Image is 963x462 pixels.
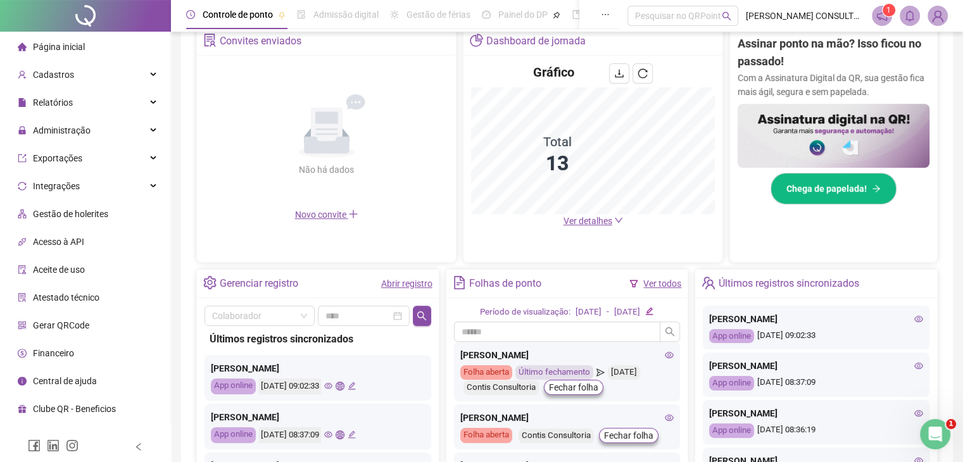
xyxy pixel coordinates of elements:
span: instagram [66,439,79,452]
div: Contis Consultoria [519,428,594,443]
span: linkedin [47,439,60,452]
span: edit [645,307,653,315]
span: Página inicial [33,42,85,52]
iframe: Intercom live chat [920,419,950,449]
div: Últimos registros sincronizados [210,331,426,347]
span: Aceite de uso [33,265,85,275]
span: audit [18,265,27,274]
button: Fechar folha [599,428,658,443]
span: eye [665,351,674,359]
span: pie-chart [470,34,483,47]
span: Acesso à API [33,237,84,247]
a: Ver todos [643,278,681,289]
div: [DATE] [576,306,601,319]
span: eye [914,409,923,418]
span: filter [629,279,638,288]
span: arrow-right [872,184,881,193]
span: solution [18,293,27,302]
span: search [417,311,427,321]
span: download [614,68,624,78]
div: [DATE] 08:37:09 [259,427,321,443]
span: search [665,327,675,337]
span: ellipsis [601,10,610,19]
span: bell [904,10,916,22]
span: Controle de ponto [203,9,273,20]
span: eye [324,430,332,439]
span: left [134,442,143,451]
div: Folha aberta [460,365,512,380]
span: edit [348,430,356,439]
span: Fechar folha [549,380,598,394]
div: Último fechamento [515,365,593,380]
div: Dashboard de jornada [486,30,586,52]
span: dashboard [482,10,491,19]
span: down [614,216,623,225]
div: Não há dados [268,163,385,177]
span: book [572,10,581,19]
span: Atestado técnico [33,292,99,303]
span: solution [203,34,217,47]
span: sync [18,182,27,190]
div: [PERSON_NAME] [709,359,923,373]
span: 1 [886,6,891,15]
div: [PERSON_NAME] [211,361,425,375]
div: Últimos registros sincronizados [719,273,859,294]
span: Integrações [33,181,80,191]
div: [DATE] 08:37:09 [709,376,923,390]
div: [PERSON_NAME] [460,348,674,362]
div: App online [709,329,754,344]
h4: Gráfico [533,63,574,81]
span: Ver detalhes [563,216,612,226]
span: eye [324,382,332,390]
span: Central de ajuda [33,376,97,386]
span: Admissão digital [313,9,379,20]
div: Gerenciar registro [220,273,298,294]
span: Painel do DP [498,9,548,20]
span: Novo convite [295,209,358,220]
span: sun [390,10,399,19]
span: send [596,365,605,380]
span: global [336,382,344,390]
div: Folha aberta [460,428,512,443]
span: Administração [33,125,91,135]
div: [DATE] 09:02:33 [709,329,923,344]
div: [PERSON_NAME] [709,406,923,420]
div: [DATE] 09:02:33 [259,378,321,394]
a: Ver detalhes down [563,216,623,226]
div: Período de visualização: [480,306,570,319]
span: facebook [28,439,41,452]
span: Relatórios [33,97,73,108]
span: plus [348,209,358,219]
span: team [702,276,715,289]
span: file [18,98,27,107]
span: Exportações [33,153,82,163]
span: gift [18,404,27,413]
img: 69251 [928,6,947,25]
span: dollar [18,349,27,358]
button: Fechar folha [544,380,603,395]
div: Contis Consultoria [463,380,539,395]
span: eye [914,315,923,323]
div: App online [709,376,754,390]
span: file-text [453,276,466,289]
span: reload [638,68,648,78]
span: Cadastros [33,70,74,80]
div: App online [211,427,256,443]
span: lock [18,126,27,135]
span: Gestão de holerites [33,209,108,219]
div: Folhas de ponto [469,273,541,294]
span: qrcode [18,321,27,330]
span: search [722,11,731,21]
span: home [18,42,27,51]
img: banner%2F02c71560-61a6-44d4-94b9-c8ab97240462.png [738,104,929,168]
span: apartment [18,209,27,218]
span: api [18,237,27,246]
span: setting [203,276,217,289]
span: export [18,154,27,163]
div: App online [211,378,256,394]
div: [DATE] [608,365,640,380]
div: [PERSON_NAME] [709,312,923,326]
span: eye [914,361,923,370]
span: [PERSON_NAME] CONSULTORIA DE NEGÓCIOS LTDA [746,9,864,23]
span: notification [876,10,888,22]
